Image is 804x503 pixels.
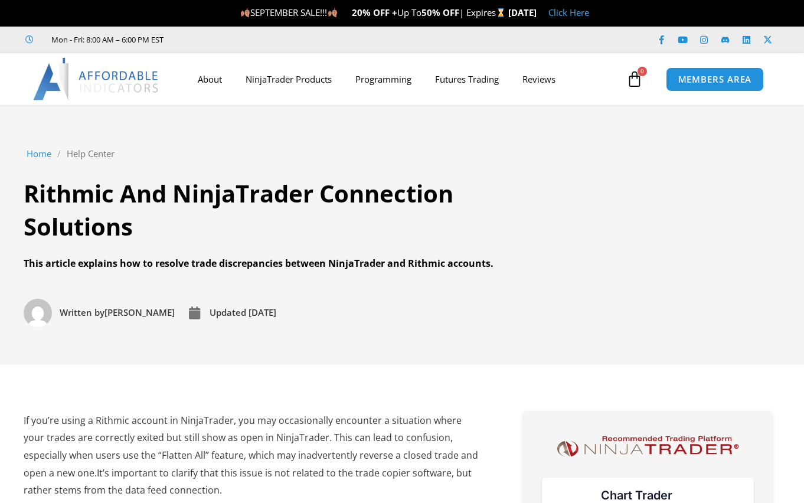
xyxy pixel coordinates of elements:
[344,66,423,93] a: Programming
[609,62,661,96] a: 0
[24,299,52,327] img: Picture of David Koehler
[24,466,472,497] span: It’s important to clarify that this issue is not related to the trade copier software, but rather...
[548,6,589,18] a: Click Here
[24,177,567,243] h1: Rithmic And NinjaTrader Connection Solutions
[496,8,505,17] img: ⌛
[57,146,61,162] span: /
[27,146,51,162] a: Home
[67,146,115,162] a: Help Center
[423,66,511,93] a: Futures Trading
[421,6,459,18] strong: 50% OFF
[234,66,344,93] a: NinjaTrader Products
[328,8,337,17] img: 🍂
[210,306,246,318] span: Updated
[48,32,164,47] span: Mon - Fri: 8:00 AM – 6:00 PM EST
[57,305,175,321] span: [PERSON_NAME]
[60,306,104,318] span: Written by
[186,66,623,93] nav: Menu
[666,67,764,92] a: MEMBERS AREA
[678,75,752,84] span: MEMBERS AREA
[240,6,508,18] span: SEPTEMBER SALE!!! Up To | Expires
[241,8,250,17] img: 🍂
[553,433,743,460] img: NinjaTrader Logo | Affordable Indicators – NinjaTrader
[249,306,276,318] time: [DATE]
[24,414,478,497] span: If you’re using a Rithmic account in NinjaTrader, you may occasionally encounter a situation wher...
[638,67,647,76] span: 0
[352,6,397,18] strong: 20% OFF +
[508,6,537,18] strong: [DATE]
[24,255,567,273] div: This article explains how to resolve trade discrepancies between NinjaTrader and Rithmic accounts.
[186,66,234,93] a: About
[601,488,672,502] a: Chart Trader
[33,58,160,100] img: LogoAI | Affordable Indicators – NinjaTrader
[511,66,567,93] a: Reviews
[180,34,357,45] iframe: Customer reviews powered by Trustpilot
